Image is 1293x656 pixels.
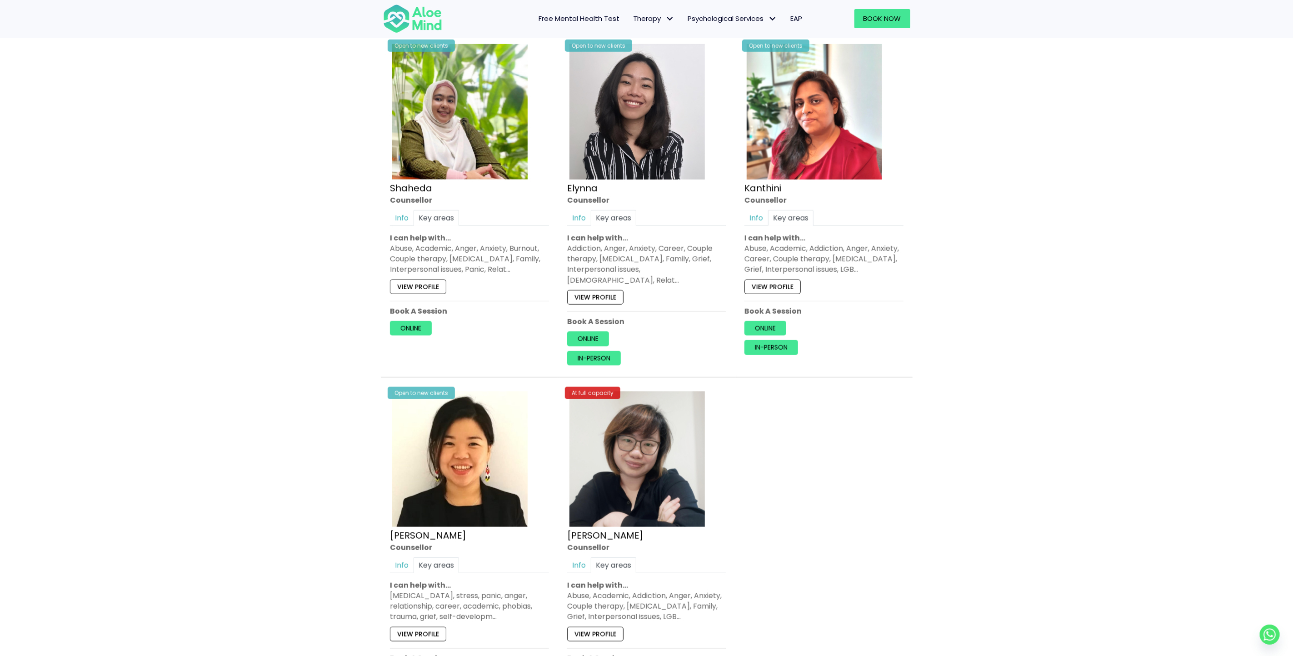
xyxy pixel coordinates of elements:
a: Info [390,210,414,226]
a: [PERSON_NAME] [567,529,644,542]
a: Key areas [591,210,636,226]
a: View profile [567,290,624,305]
div: Open to new clients [388,387,455,399]
a: Info [390,557,414,573]
div: Abuse, Academic, Addiction, Anger, Anxiety, Career, Couple therapy, [MEDICAL_DATA], Grief, Interp... [744,243,904,275]
img: Aloe mind Logo [383,4,442,34]
a: Info [567,557,591,573]
a: Key areas [414,557,459,573]
span: Free Mental Health Test [539,14,620,23]
span: Book Now [864,14,901,23]
img: Shaheda Counsellor [392,44,528,180]
a: View profile [744,280,801,294]
a: Key areas [414,210,459,226]
div: [MEDICAL_DATA], stress, panic, anger, relationship, career, academic, phobias, trauma, grief, sel... [390,591,549,622]
span: Psychological Services: submenu [766,12,779,25]
img: Kanthini-profile [747,44,882,180]
a: Online [744,321,786,336]
a: Kanthini [744,182,781,195]
a: Whatsapp [1260,625,1280,645]
p: I can help with… [390,580,549,591]
div: Counsellor [567,542,726,553]
div: Counsellor [390,195,549,205]
nav: Menu [454,9,809,28]
img: Elynna Counsellor [569,44,705,180]
a: Info [744,210,768,226]
a: Elynna [567,182,598,195]
span: Psychological Services [688,14,777,23]
p: Book A Session [567,316,726,327]
p: I can help with… [567,233,726,243]
a: Shaheda [390,182,432,195]
img: Karen Counsellor [392,391,528,527]
div: Open to new clients [565,40,632,52]
p: Book A Session [744,306,904,316]
span: Therapy [634,14,674,23]
img: Yvonne crop Aloe Mind [569,391,705,527]
p: I can help with… [744,233,904,243]
a: Key areas [591,557,636,573]
a: Online [390,321,432,336]
div: Counsellor [744,195,904,205]
div: At full capacity [565,387,620,399]
p: Book A Session [390,306,549,316]
div: Open to new clients [742,40,809,52]
div: Abuse, Academic, Anger, Anxiety, Burnout, Couple therapy, [MEDICAL_DATA], Family, Interpersonal i... [390,243,549,275]
a: View profile [567,627,624,641]
div: Counsellor [390,542,549,553]
a: [PERSON_NAME] [390,529,466,542]
div: Addiction, Anger, Anxiety, Career, Couple therapy, [MEDICAL_DATA], Family, Grief, Interpersonal i... [567,243,726,285]
div: Counsellor [567,195,726,205]
span: EAP [791,14,803,23]
a: Online [567,332,609,346]
a: Key areas [768,210,814,226]
a: Free Mental Health Test [532,9,627,28]
a: View profile [390,280,446,294]
a: EAP [784,9,809,28]
div: Abuse, Academic, Addiction, Anger, Anxiety, Couple therapy, [MEDICAL_DATA], Family, Grief, Interp... [567,591,726,622]
p: I can help with… [567,580,726,591]
a: Book Now [854,9,910,28]
a: In-person [567,351,621,366]
p: I can help with… [390,233,549,243]
a: TherapyTherapy: submenu [627,9,681,28]
a: In-person [744,341,798,355]
a: Psychological ServicesPsychological Services: submenu [681,9,784,28]
div: Open to new clients [388,40,455,52]
a: View profile [390,627,446,641]
span: Therapy: submenu [664,12,677,25]
a: Info [567,210,591,226]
